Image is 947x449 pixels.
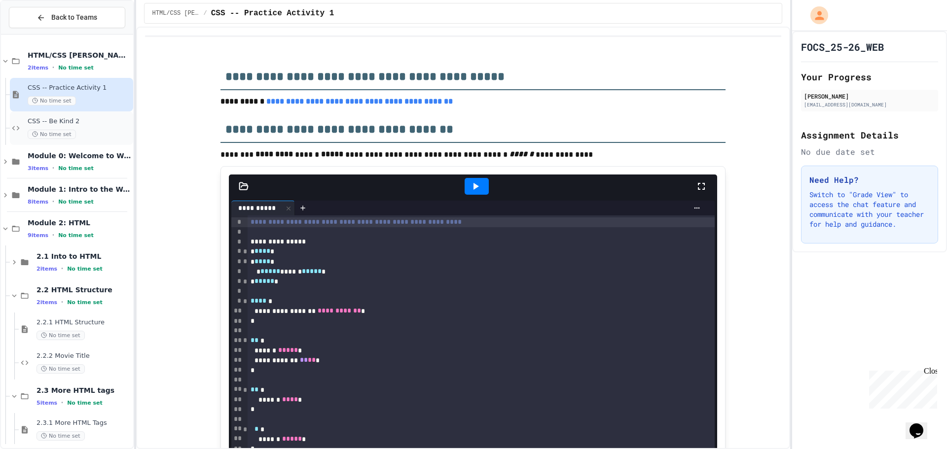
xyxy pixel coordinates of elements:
div: [PERSON_NAME] [804,92,935,101]
div: [EMAIL_ADDRESS][DOMAIN_NAME] [804,101,935,108]
span: No time set [36,431,85,441]
span: 2 items [28,65,48,71]
span: Back to Teams [51,12,97,23]
span: • [61,265,63,273]
button: Back to Teams [9,7,125,28]
span: No time set [58,199,94,205]
span: CSS -- Practice Activity 1 [28,84,131,92]
span: Module 2: HTML [28,218,131,227]
span: No time set [36,331,85,340]
span: No time set [58,165,94,172]
span: No time set [67,266,103,272]
div: Chat with us now!Close [4,4,68,63]
span: / [204,9,207,17]
span: • [61,298,63,306]
iframe: chat widget [865,367,937,409]
span: No time set [28,96,76,105]
div: No due date set [801,146,938,158]
span: CSS -- Be Kind 2 [28,117,131,126]
span: 2.3.1 More HTML Tags [36,419,131,427]
span: Module 1: Intro to the Web [28,185,131,194]
h2: Assignment Details [801,128,938,142]
span: 5 items [36,400,57,406]
span: No time set [28,130,76,139]
span: • [52,64,54,71]
span: HTML/CSS [PERSON_NAME] [28,51,131,60]
span: 2 items [36,266,57,272]
span: 2.1 Into to HTML [36,252,131,261]
span: 2.2.2 Movie Title [36,352,131,360]
span: No time set [36,364,85,374]
div: My Account [800,4,831,27]
span: 2 items [36,299,57,306]
span: 8 items [28,199,48,205]
span: HTML/CSS Campbell [152,9,200,17]
h1: FOCS_25-26_WEB [801,40,884,54]
span: No time set [67,299,103,306]
span: • [52,198,54,206]
h2: Your Progress [801,70,938,84]
iframe: chat widget [906,410,937,439]
span: 2.2.1 HTML Structure [36,318,131,327]
span: 2.3 More HTML tags [36,386,131,395]
h3: Need Help? [809,174,930,186]
span: No time set [58,65,94,71]
span: • [61,399,63,407]
span: 9 items [28,232,48,239]
span: • [52,231,54,239]
span: 3 items [28,165,48,172]
span: • [52,164,54,172]
span: No time set [67,400,103,406]
span: No time set [58,232,94,239]
span: CSS -- Practice Activity 1 [211,7,334,19]
span: 2.2 HTML Structure [36,285,131,294]
span: Module 0: Welcome to Web Development [28,151,131,160]
p: Switch to "Grade View" to access the chat feature and communicate with your teacher for help and ... [809,190,930,229]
